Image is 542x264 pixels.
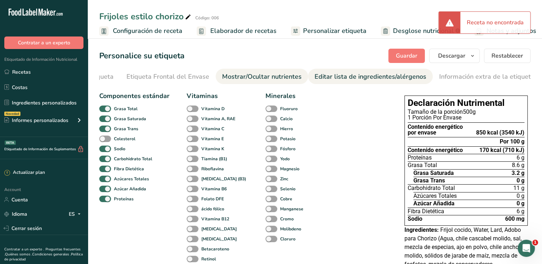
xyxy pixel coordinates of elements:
[4,247,81,257] a: Preguntas frecuentes .
[408,185,455,191] span: Carbohidrato Total
[201,256,216,262] b: Retinol
[107,198,143,227] button: Noticias
[201,106,225,112] b: Vitamina D
[4,117,68,124] div: Informes personalizados
[201,126,224,132] b: Vitamina C
[500,139,524,145] div: Por 100 g
[315,72,426,82] div: Editar lista de ingredientes/alérgenos
[7,57,136,77] div: Envíanos un mensaje
[291,23,366,39] a: Personalizar etiqueta
[222,72,302,82] div: Mostrar/Ocultar nutrientes
[123,11,136,24] div: Cerrar
[280,226,301,232] b: Molibdeno
[201,136,224,142] b: Vitamina E
[476,130,524,136] div: 850 kcal (3540 kJ)
[393,26,454,36] span: Desglose nutricional
[4,208,27,220] a: Idioma
[4,252,83,262] a: Política de privacidad
[42,216,65,221] span: Mensajes
[4,169,45,176] div: Actualizar plan
[113,26,182,36] span: Configuración de receta
[280,206,303,212] b: Manganese
[210,26,277,36] span: Elaborador de recetas
[195,15,219,21] div: Código: 006
[99,50,184,62] h1: Personalice su etiqueta
[408,108,463,115] span: Tamaño de la porción
[114,116,146,122] b: Grasa Saturada
[280,136,296,142] b: Potasio
[201,196,224,202] b: Folato DFE
[413,178,445,184] span: Grasa Trans
[280,116,293,122] b: Calcio
[69,210,83,218] div: ES
[114,126,138,132] b: Grasa Trans
[114,136,135,142] b: Colesterol
[114,156,152,162] b: Carbohidrato Total
[99,10,192,23] div: Frijoles estilo chorizo
[408,162,437,168] span: Grasa Total
[126,72,209,82] div: Etiqueta Frontal del Envase
[280,106,298,112] b: Fluoruro
[201,206,224,212] b: ácido fólico
[280,216,294,222] b: Cromo
[201,156,227,162] b: Tiamina (B1)
[114,166,144,172] b: Fibra Dietética
[8,105,136,155] img: BIG NEWS: Our New Supplement Labeling Software is Here
[479,147,524,153] span: 170 kcal (710 kJ)
[99,91,169,101] div: Componentes estándar
[5,141,16,145] div: BETA
[517,201,524,206] span: 0 g
[413,201,455,206] span: Azúcar Añadida
[14,11,129,24] p: [PERSON_NAME] 👋
[280,146,296,152] b: Fósforo
[201,246,229,252] b: Betacaroteno
[408,99,524,108] h1: Declaración Nutrimental
[187,91,248,101] div: Vitaminas
[201,116,235,122] b: Vitamina A, RAE
[114,146,125,152] b: Sodio
[408,147,463,153] span: Contenido energético
[4,36,83,49] button: Contratar a un experto
[197,23,277,39] a: Elaborador de recetas
[396,52,417,60] span: Guardar
[408,155,432,161] span: Proteínas
[15,181,116,189] div: Hi there,
[32,252,71,257] a: Condiciones generales .
[439,72,534,82] div: Información extra de la etiqueta
[201,216,229,222] b: Vitamina B12
[99,23,182,39] a: Configuración de receta
[280,166,299,172] b: Magnesio
[408,109,524,115] div: 500g
[404,226,439,233] span: Ingredientes:
[114,196,134,202] b: Proteínas
[201,166,224,172] b: Riboflavina
[408,216,422,222] span: Sodio
[201,186,227,192] b: Vitamina B6
[491,52,523,60] span: Restablecer
[408,115,524,121] div: 1 Porción Por Envase
[15,63,120,70] div: Envíanos un mensaje
[280,126,293,132] b: Hierro
[36,198,72,227] button: Mensajes
[512,162,524,168] span: 8.6 g
[115,216,135,221] span: Noticias
[280,196,292,202] b: Cobre
[4,112,20,116] div: Novedad
[10,83,133,98] button: Buscar ayuda
[517,155,524,161] span: 6 g
[265,91,306,101] div: Minerales
[484,49,531,63] button: Restablecer
[280,156,290,162] b: Yodo
[408,124,463,136] div: Contenido energético por envase
[201,226,237,232] b: [MEDICAL_DATA]
[517,209,524,214] span: 6 g
[15,165,116,180] div: BIG NEWS: Our New Supplement Labeling Software is Here
[72,198,107,227] button: Ayuda
[460,12,530,33] div: Receta no encontrada
[512,170,524,176] span: 3.2 g
[5,252,32,257] a: Quiénes somos .
[7,104,136,195] div: BIG NEWS: Our New Supplement Labeling Software is HereBIG NEWS: Our New Supplement Labeling Softw...
[114,176,149,182] b: Azúcares Totales
[388,49,425,63] button: Guardar
[438,52,465,60] span: Descargar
